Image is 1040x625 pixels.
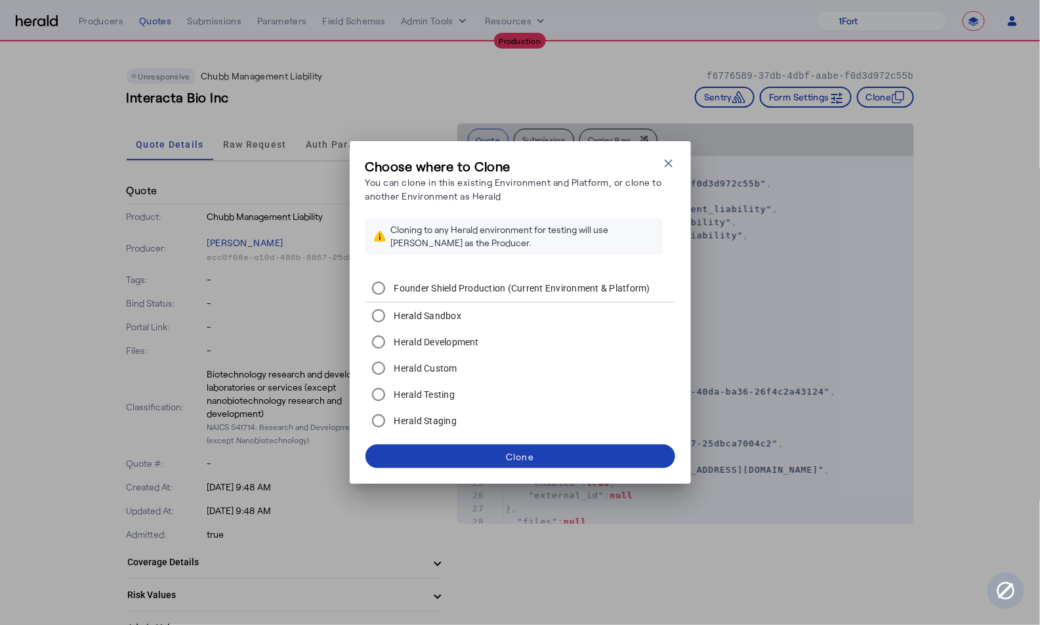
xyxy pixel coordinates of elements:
[392,362,457,375] label: Herald Custom
[392,282,651,295] label: Founder Shield Production (Current Environment & Platform)
[365,444,675,468] button: Clone
[506,450,534,463] div: Clone
[391,223,654,249] div: Cloning to any Herald environment for testing will use [PERSON_NAME] as the Producer.
[365,175,662,203] p: You can clone in this existing Environment and Platform, or clone to another Environment as Herald
[392,414,457,427] label: Herald Staging
[392,388,455,401] label: Herald Testing
[392,309,462,322] label: Herald Sandbox
[392,335,480,349] label: Herald Development
[365,157,662,175] h3: Choose where to Clone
